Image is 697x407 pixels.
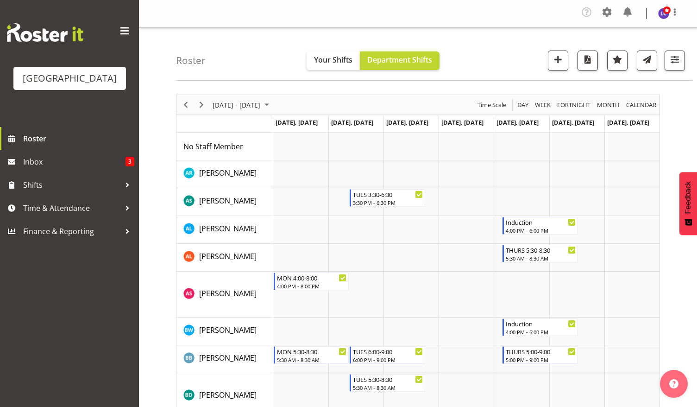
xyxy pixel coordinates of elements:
[506,254,576,262] div: 5:30 AM - 8:30 AM
[199,352,257,363] a: [PERSON_NAME]
[596,99,622,111] button: Timeline Month
[23,155,126,169] span: Inbox
[534,99,553,111] button: Timeline Week
[625,99,657,111] span: calendar
[556,99,592,111] button: Fortnight
[502,217,578,235] div: Alesana Lafoga"s event - Induction Begin From Thursday, September 4, 2025 at 4:00:00 PM GMT+12:00...
[350,346,425,364] div: Bradley Barton"s event - TUES 6:00-9:00 Begin From Tuesday, September 2, 2025 at 6:00:00 PM GMT+1...
[211,99,273,111] button: September 01 - 07, 2025
[183,141,243,152] a: No Staff Member
[625,99,658,111] button: Month
[176,55,206,66] h4: Roster
[183,141,243,152] span: No Staff Member
[506,319,576,328] div: Induction
[506,245,576,254] div: THURS 5:30-8:30
[176,244,273,272] td: Alex Laverty resource
[658,8,669,19] img: laurie-cook11580.jpg
[199,168,257,178] span: [PERSON_NAME]
[23,201,120,215] span: Time & Attendance
[353,347,423,356] div: TUES 6:00-9:00
[199,390,257,400] span: [PERSON_NAME]
[353,190,423,199] div: TUES 3:30-6:30
[502,318,578,336] div: Ben Wyatt"s event - Induction Begin From Thursday, September 4, 2025 at 4:00:00 PM GMT+12:00 Ends...
[367,55,432,65] span: Department Shifts
[353,199,423,206] div: 3:30 PM - 6:30 PM
[176,345,273,373] td: Bradley Barton resource
[23,132,134,146] span: Roster
[607,51,628,71] button: Highlight an important date within the roster.
[199,288,257,299] a: [PERSON_NAME]
[199,325,257,335] span: [PERSON_NAME]
[331,118,373,127] span: [DATE], [DATE]
[596,99,621,111] span: Month
[212,99,261,111] span: [DATE] - [DATE]
[23,224,120,238] span: Finance & Reporting
[556,99,591,111] span: Fortnight
[277,273,347,282] div: MON 4:00-8:00
[7,23,83,42] img: Rosterit website logo
[194,95,209,114] div: Next
[350,189,425,207] div: Ajay Smith"s event - TUES 3:30-6:30 Begin From Tuesday, September 2, 2025 at 3:30:00 PM GMT+12:00...
[199,251,257,262] a: [PERSON_NAME]
[669,379,678,388] img: help-xxl-2.png
[386,118,428,127] span: [DATE], [DATE]
[506,217,576,227] div: Induction
[353,375,423,384] div: TUES 5:30-8:30
[199,167,257,178] a: [PERSON_NAME]
[176,318,273,345] td: Ben Wyatt resource
[506,227,576,234] div: 4:00 PM - 6:00 PM
[552,118,594,127] span: [DATE], [DATE]
[665,51,685,71] button: Filter Shifts
[476,99,508,111] button: Time Scale
[277,356,347,363] div: 5:30 AM - 8:30 AM
[516,99,529,111] span: Day
[176,272,273,318] td: Alex Sansom resource
[199,195,257,206] a: [PERSON_NAME]
[126,157,134,166] span: 3
[477,99,507,111] span: Time Scale
[578,51,598,71] button: Download a PDF of the roster according to the set date range.
[176,216,273,244] td: Alesana Lafoga resource
[360,51,440,70] button: Department Shifts
[277,347,347,356] div: MON 5:30-8:30
[502,346,578,364] div: Bradley Barton"s event - THURS 5:00-9:00 Begin From Thursday, September 4, 2025 at 5:00:00 PM GMT...
[176,133,273,160] td: No Staff Member resource
[199,223,257,234] a: [PERSON_NAME]
[176,188,273,216] td: Ajay Smith resource
[353,356,423,363] div: 6:00 PM - 9:00 PM
[23,71,117,85] div: [GEOGRAPHIC_DATA]
[350,374,425,392] div: Braedyn Dykes"s event - TUES 5:30-8:30 Begin From Tuesday, September 2, 2025 at 5:30:00 AM GMT+12...
[506,356,576,363] div: 5:00 PM - 9:00 PM
[506,347,576,356] div: THURS 5:00-9:00
[178,95,194,114] div: Previous
[199,196,257,206] span: [PERSON_NAME]
[441,118,484,127] span: [DATE], [DATE]
[180,99,192,111] button: Previous
[199,353,257,363] span: [PERSON_NAME]
[199,324,257,336] a: [PERSON_NAME]
[274,273,349,290] div: Alex Sansom"s event - MON 4:00-8:00 Begin From Monday, September 1, 2025 at 4:00:00 PM GMT+12:00 ...
[176,160,273,188] td: Addison Robertson resource
[548,51,568,71] button: Add a new shift
[314,55,352,65] span: Your Shifts
[277,282,347,290] div: 4:00 PM - 8:00 PM
[195,99,208,111] button: Next
[274,346,349,364] div: Bradley Barton"s event - MON 5:30-8:30 Begin From Monday, September 1, 2025 at 5:30:00 AM GMT+12:...
[516,99,530,111] button: Timeline Day
[496,118,539,127] span: [DATE], [DATE]
[307,51,360,70] button: Your Shifts
[679,172,697,235] button: Feedback - Show survey
[502,245,578,262] div: Alex Laverty"s event - THURS 5:30-8:30 Begin From Thursday, September 4, 2025 at 5:30:00 AM GMT+1...
[276,118,318,127] span: [DATE], [DATE]
[534,99,552,111] span: Week
[199,389,257,401] a: [PERSON_NAME]
[506,328,576,336] div: 4:00 PM - 6:00 PM
[199,288,257,299] span: [PERSON_NAME]
[199,251,257,261] span: [PERSON_NAME]
[23,178,120,192] span: Shifts
[607,118,649,127] span: [DATE], [DATE]
[684,181,692,214] span: Feedback
[637,51,657,71] button: Send a list of all shifts for the selected filtered period to all rostered employees.
[353,384,423,391] div: 5:30 AM - 8:30 AM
